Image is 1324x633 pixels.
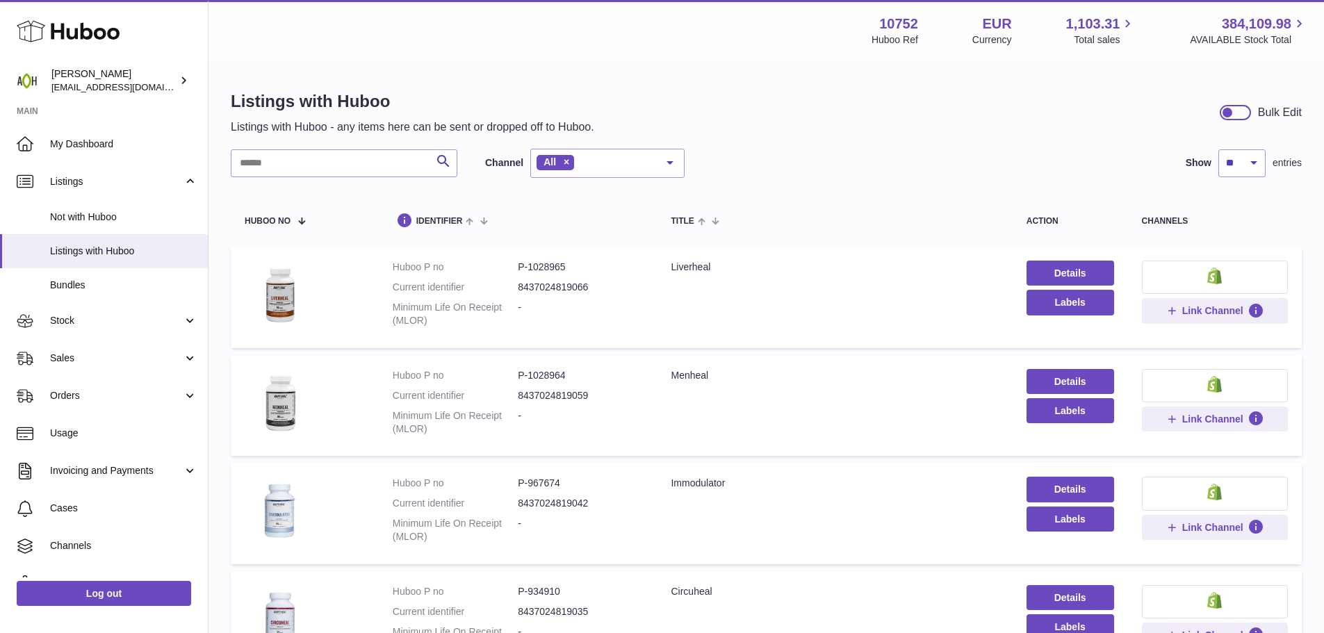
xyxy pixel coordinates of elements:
[671,477,998,490] div: Immodulator
[1074,33,1136,47] span: Total sales
[50,577,197,590] span: Settings
[1027,585,1114,610] a: Details
[671,217,694,226] span: title
[50,389,183,402] span: Orders
[1066,15,1136,47] a: 1,103.31 Total sales
[671,261,998,274] div: Liverheal
[1190,33,1307,47] span: AVAILABLE Stock Total
[1027,217,1114,226] div: action
[393,369,518,382] dt: Huboo P no
[51,81,204,92] span: [EMAIL_ADDRESS][DOMAIN_NAME]
[50,352,183,365] span: Sales
[518,477,643,490] dd: P-967674
[518,585,643,598] dd: P-934910
[1027,477,1114,502] a: Details
[518,605,643,618] dd: 8437024819035
[671,585,998,598] div: Circuheal
[1207,376,1222,393] img: shopify-small.png
[17,70,38,91] img: internalAdmin-10752@internal.huboo.com
[245,217,291,226] span: Huboo no
[1027,261,1114,286] a: Details
[1273,156,1302,170] span: entries
[393,605,518,618] dt: Current identifier
[231,90,594,113] h1: Listings with Huboo
[245,477,314,546] img: Immodulator
[393,389,518,402] dt: Current identifier
[50,464,183,477] span: Invoicing and Payments
[393,281,518,294] dt: Current identifier
[393,585,518,598] dt: Huboo P no
[1186,156,1211,170] label: Show
[245,369,314,438] img: Menheal
[1066,15,1120,33] span: 1,103.31
[393,497,518,510] dt: Current identifier
[671,369,998,382] div: Menheal
[245,261,314,330] img: Liverheal
[50,279,197,292] span: Bundles
[518,281,643,294] dd: 8437024819066
[50,314,183,327] span: Stock
[518,409,643,436] dd: -
[1207,592,1222,609] img: shopify-small.png
[1027,398,1114,423] button: Labels
[50,427,197,440] span: Usage
[416,217,463,226] span: identifier
[518,497,643,510] dd: 8437024819042
[50,138,197,151] span: My Dashboard
[518,369,643,382] dd: P-1028964
[1222,15,1291,33] span: 384,109.98
[1207,268,1222,284] img: shopify-small.png
[1142,406,1288,431] button: Link Channel
[393,261,518,274] dt: Huboo P no
[518,301,643,327] dd: -
[872,33,918,47] div: Huboo Ref
[17,581,191,606] a: Log out
[393,409,518,436] dt: Minimum Life On Receipt (MLOR)
[1142,298,1288,323] button: Link Channel
[485,156,523,170] label: Channel
[51,67,177,94] div: [PERSON_NAME]
[518,389,643,402] dd: 8437024819059
[1182,413,1243,425] span: Link Channel
[231,120,594,135] p: Listings with Huboo - any items here can be sent or dropped off to Huboo.
[50,245,197,258] span: Listings with Huboo
[518,261,643,274] dd: P-1028965
[50,539,197,552] span: Channels
[518,517,643,543] dd: -
[1027,507,1114,532] button: Labels
[1027,290,1114,315] button: Labels
[1142,515,1288,540] button: Link Channel
[1190,15,1307,47] a: 384,109.98 AVAILABLE Stock Total
[50,211,197,224] span: Not with Huboo
[393,517,518,543] dt: Minimum Life On Receipt (MLOR)
[50,175,183,188] span: Listings
[393,477,518,490] dt: Huboo P no
[982,15,1011,33] strong: EUR
[1182,304,1243,317] span: Link Channel
[1142,217,1288,226] div: channels
[1207,484,1222,500] img: shopify-small.png
[544,156,556,167] span: All
[393,301,518,327] dt: Minimum Life On Receipt (MLOR)
[1258,105,1302,120] div: Bulk Edit
[1182,521,1243,534] span: Link Channel
[972,33,1012,47] div: Currency
[1027,369,1114,394] a: Details
[50,502,197,515] span: Cases
[879,15,918,33] strong: 10752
